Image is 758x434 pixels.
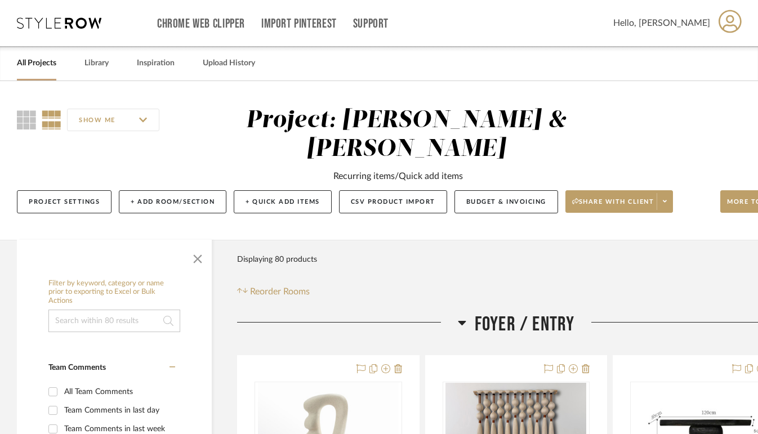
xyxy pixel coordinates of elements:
[203,56,255,71] a: Upload History
[237,248,317,271] div: Displaying 80 products
[339,190,447,213] button: CSV Product Import
[48,364,106,372] span: Team Comments
[84,56,109,71] a: Library
[261,19,337,29] a: Import Pinterest
[613,16,710,30] span: Hello, [PERSON_NAME]
[64,401,172,419] div: Team Comments in last day
[17,190,112,213] button: Project Settings
[333,169,463,183] div: Recurring items/Quick add items
[119,190,226,213] button: + Add Room/Section
[250,285,310,298] span: Reorder Rooms
[234,190,332,213] button: + Quick Add Items
[353,19,389,29] a: Support
[48,279,180,306] h6: Filter by keyword, category or name prior to exporting to Excel or Bulk Actions
[572,198,654,214] span: Share with client
[565,190,674,213] button: Share with client
[64,383,172,401] div: All Team Comments
[137,56,175,71] a: Inspiration
[17,56,56,71] a: All Projects
[475,312,575,337] span: Foyer / Entry
[246,109,567,161] div: Project: [PERSON_NAME] & [PERSON_NAME]
[454,190,558,213] button: Budget & Invoicing
[157,19,245,29] a: Chrome Web Clipper
[186,245,209,268] button: Close
[237,285,310,298] button: Reorder Rooms
[48,310,180,332] input: Search within 80 results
